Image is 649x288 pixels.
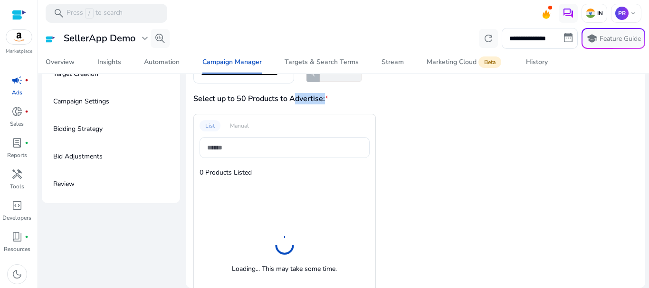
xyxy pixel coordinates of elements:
[67,8,123,19] p: Press to search
[6,48,32,55] p: Marketplace
[53,94,109,109] p: Campaign Settings
[12,88,22,97] p: Ads
[311,68,315,80] span: ₹
[25,141,29,145] span: fiber_manual_record
[285,59,359,65] div: Targets & Search Terms
[630,9,637,17] span: keyboard_arrow_down
[382,59,404,65] div: Stream
[154,33,166,44] span: search_insights
[586,33,598,44] span: school
[144,59,180,65] div: Automation
[427,58,503,66] div: Marketing Cloud
[479,29,498,48] button: refresh
[6,30,32,44] img: amazon.svg
[53,149,103,164] p: Bid Adjustments
[64,33,135,44] h3: SellerApp Demo
[11,168,23,180] span: handyman
[11,269,23,280] span: dark_mode
[193,93,416,104] h3: Select up to 50 Products to Advertise:
[478,56,501,68] span: Beta
[202,59,262,65] div: Campaign Manager
[97,59,121,65] div: Insights
[10,182,24,191] p: Tools
[10,120,24,128] p: Sales
[25,110,29,113] span: fiber_manual_record
[595,9,603,17] p: IN
[25,78,29,82] span: fiber_manual_record
[53,8,65,19] span: search
[232,264,337,274] div: Loading... This may take some time.
[46,59,75,65] div: Overview
[11,137,23,149] span: lab_profile
[2,214,31,222] p: Developers
[483,33,494,44] span: refresh
[25,235,29,239] span: fiber_manual_record
[11,200,23,211] span: code_blocks
[7,151,27,159] p: Reports
[582,28,645,49] button: schoolFeature Guide
[139,33,151,44] span: expand_more
[600,34,641,44] p: Feature Guide
[200,168,252,177] div: 0 Products Listed
[53,66,98,82] p: Target Creation
[85,8,94,19] span: /
[53,177,75,192] p: Review
[526,59,548,65] div: History
[11,106,23,117] span: donut_small
[4,245,30,253] p: Resources
[586,9,595,18] img: in.svg
[11,231,23,242] span: book_4
[53,121,103,137] p: Bidding Strategy
[11,74,23,86] span: campaign
[615,7,629,20] p: PR
[151,29,170,48] button: search_insights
